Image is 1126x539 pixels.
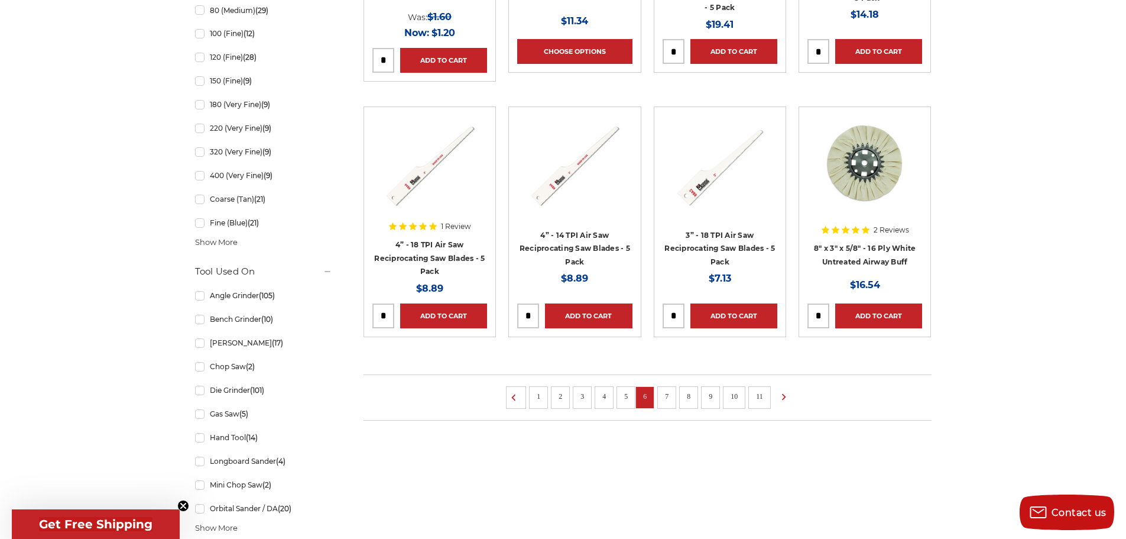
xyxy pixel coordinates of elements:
a: Add to Cart [400,48,487,73]
a: 8 [683,390,695,403]
a: 7 [661,390,673,403]
a: 3 [576,390,588,403]
a: 6 [639,390,651,403]
a: 9 [705,390,716,403]
span: Show More [195,237,238,248]
a: Choose Options [517,39,632,64]
a: 8" x 3" x 5/8" - 16 Ply White Untreated Airway Buff [814,244,916,266]
a: 2 [554,390,566,403]
span: Show More [195,522,238,534]
span: (101) [250,386,264,395]
a: Angle Grinder [195,285,332,306]
a: 11 [752,390,767,403]
div: Was: [372,9,487,25]
span: (4) [276,457,285,466]
a: 4" reciprocating pneumatic Air saw blade by Morse 18 TPI [372,115,487,230]
img: 3" Air Saw blade for pneumatic reciprocating saw - 18 TPI [673,115,767,210]
a: 400 (Very Fine) [195,165,332,186]
a: 3” - 18 TPI Air Saw Reciprocating Saw Blades - 5 Pack [664,231,775,266]
a: 4" Air Saw blade for pneumatic sawzall 14 TPI [517,115,632,230]
span: $8.89 [416,283,443,294]
img: 8 inch untreated airway buffing wheel [817,115,912,210]
a: 220 (Very Fine) [195,118,332,138]
span: $14.18 [851,9,879,20]
span: $8.89 [561,273,588,284]
span: $19.41 [706,19,734,30]
span: (14) [246,433,258,442]
span: (9) [262,124,271,133]
a: Coarse (Tan) [195,189,332,209]
a: 120 (Fine) [195,47,332,67]
a: Mini Chop Saw [195,475,332,495]
span: (29) [255,6,268,15]
span: (2) [246,362,255,371]
a: 8 inch untreated airway buffing wheel [807,115,922,230]
span: (10) [261,315,273,324]
a: Add to Cart [690,304,777,328]
a: Bench Grinder [195,309,332,330]
a: 150 (Fine) [195,70,332,91]
a: 4 [598,390,610,403]
span: (9) [262,147,271,156]
span: (5) [239,409,248,418]
span: (105) [259,291,275,300]
span: (28) [243,53,257,62]
span: $16.54 [850,279,880,291]
span: $1.20 [431,27,455,38]
span: (9) [243,76,252,85]
a: 1 [533,390,544,403]
a: 4” - 14 TPI Air Saw Reciprocating Saw Blades - 5 Pack [520,231,630,266]
a: 180 (Very Fine) [195,94,332,115]
span: Contact us [1052,507,1106,518]
span: (12) [244,29,255,38]
span: (21) [248,218,259,227]
span: $11.34 [561,15,588,27]
a: 5 [620,390,632,403]
div: Get Free ShippingClose teaser [12,509,180,539]
a: 3" Air Saw blade for pneumatic reciprocating saw - 18 TPI [663,115,777,230]
span: (21) [254,195,265,204]
button: Close teaser [177,500,189,512]
span: (20) [278,504,291,513]
a: Add to Cart [690,39,777,64]
a: 100 (Fine) [195,23,332,44]
img: 4" Air Saw blade for pneumatic sawzall 14 TPI [527,115,622,210]
a: Add to Cart [835,304,922,328]
a: [PERSON_NAME] [195,333,332,353]
a: 10 [726,390,742,403]
button: Contact us [1020,495,1114,530]
a: Die Grinder [195,380,332,401]
span: (2) [262,480,271,489]
span: Now: [404,27,429,38]
a: Gas Saw [195,404,332,424]
a: Longboard Sander [195,451,332,472]
a: Hand Tool [195,427,332,448]
a: Orbital Sander / DA [195,498,332,519]
span: (9) [261,100,270,109]
a: Add to Cart [545,304,632,328]
span: (9) [264,171,272,180]
span: $1.60 [427,11,452,22]
span: 2 Reviews [874,227,909,234]
span: (17) [272,338,283,347]
span: Get Free Shipping [39,517,152,531]
img: 4" reciprocating pneumatic Air saw blade by Morse 18 TPI [382,115,477,210]
a: Add to Cart [835,39,922,64]
a: 320 (Very Fine) [195,141,332,162]
a: 4” - 18 TPI Air Saw Reciprocating Saw Blades - 5 Pack [374,240,485,276]
a: Chop Saw [195,356,332,377]
a: Fine (Blue) [195,212,332,233]
h5: Tool Used On [195,264,332,279]
a: Add to Cart [400,304,487,328]
span: $7.13 [709,273,731,284]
